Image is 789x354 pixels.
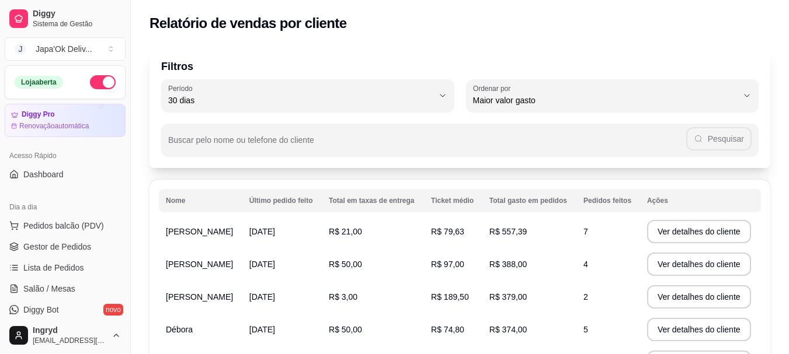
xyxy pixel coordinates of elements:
[431,325,464,334] span: R$ 74,80
[647,253,751,276] button: Ver detalhes do cliente
[489,260,527,269] span: R$ 388,00
[5,37,126,61] button: Select a team
[647,220,751,243] button: Ver detalhes do cliente
[489,325,527,334] span: R$ 374,00
[168,83,196,93] label: Período
[5,279,126,298] a: Salão / Mesas
[166,260,233,269] span: [PERSON_NAME]
[166,227,233,236] span: [PERSON_NAME]
[466,79,759,112] button: Ordenar porMaior valor gasto
[23,262,84,274] span: Lista de Pedidos
[329,260,362,269] span: R$ 50,00
[482,189,576,212] th: Total gasto em pedidos
[166,292,233,302] span: [PERSON_NAME]
[431,292,469,302] span: R$ 189,50
[33,336,107,345] span: [EMAIL_ADDRESS][DOMAIN_NAME]
[23,304,59,316] span: Diggy Bot
[249,227,275,236] span: [DATE]
[489,292,527,302] span: R$ 379,00
[159,189,242,212] th: Nome
[33,9,121,19] span: Diggy
[640,189,761,212] th: Ações
[90,75,116,89] button: Alterar Status
[23,241,91,253] span: Gestor de Pedidos
[329,292,357,302] span: R$ 3,00
[647,318,751,341] button: Ver detalhes do cliente
[19,121,89,131] article: Renovação automática
[23,220,104,232] span: Pedidos balcão (PDV)
[33,19,121,29] span: Sistema de Gestão
[647,285,751,309] button: Ver detalhes do cliente
[583,260,588,269] span: 4
[5,216,126,235] button: Pedidos balcão (PDV)
[249,260,275,269] span: [DATE]
[15,76,63,89] div: Loja aberta
[329,227,362,236] span: R$ 21,00
[5,5,126,33] a: DiggySistema de Gestão
[15,43,26,55] span: J
[36,43,92,55] div: Japa'Ok Deliv ...
[22,110,55,119] article: Diggy Pro
[431,260,464,269] span: R$ 97,00
[5,300,126,319] a: Diggy Botnovo
[583,227,588,236] span: 7
[5,258,126,277] a: Lista de Pedidos
[33,325,107,336] span: Ingryd
[489,227,527,236] span: R$ 557,39
[424,189,482,212] th: Ticket médio
[168,94,433,106] span: 30 dias
[322,189,424,212] th: Total em taxas de entrega
[583,325,588,334] span: 5
[5,146,126,165] div: Acesso Rápido
[249,325,275,334] span: [DATE]
[583,292,588,302] span: 2
[5,237,126,256] a: Gestor de Pedidos
[150,14,347,33] h2: Relatório de vendas por cliente
[168,139,686,150] input: Buscar pelo nome ou telefone do cliente
[473,94,738,106] span: Maior valor gasto
[431,227,464,236] span: R$ 79,63
[242,189,322,212] th: Último pedido feito
[5,165,126,184] a: Dashboard
[166,325,193,334] span: Débora
[473,83,515,93] label: Ordenar por
[161,58,759,75] p: Filtros
[249,292,275,302] span: [DATE]
[576,189,640,212] th: Pedidos feitos
[5,104,126,137] a: Diggy ProRenovaçãoautomática
[161,79,454,112] button: Período30 dias
[23,169,64,180] span: Dashboard
[5,321,126,349] button: Ingryd[EMAIL_ADDRESS][DOMAIN_NAME]
[329,325,362,334] span: R$ 50,00
[23,283,75,295] span: Salão / Mesas
[5,198,126,216] div: Dia a dia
